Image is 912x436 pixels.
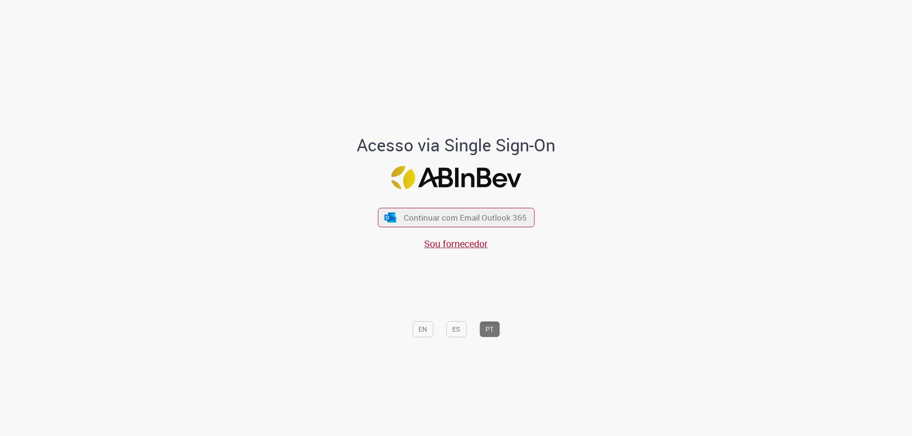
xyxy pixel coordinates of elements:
img: Logo ABInBev [391,166,521,189]
a: Sou fornecedor [424,237,488,250]
span: Continuar com Email Outlook 365 [404,212,527,223]
img: ícone Azure/Microsoft 360 [384,213,397,223]
button: EN [412,321,433,337]
button: ícone Azure/Microsoft 360 Continuar com Email Outlook 365 [378,208,534,227]
h1: Acesso via Single Sign-On [324,136,588,155]
button: PT [479,321,500,337]
button: ES [446,321,466,337]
